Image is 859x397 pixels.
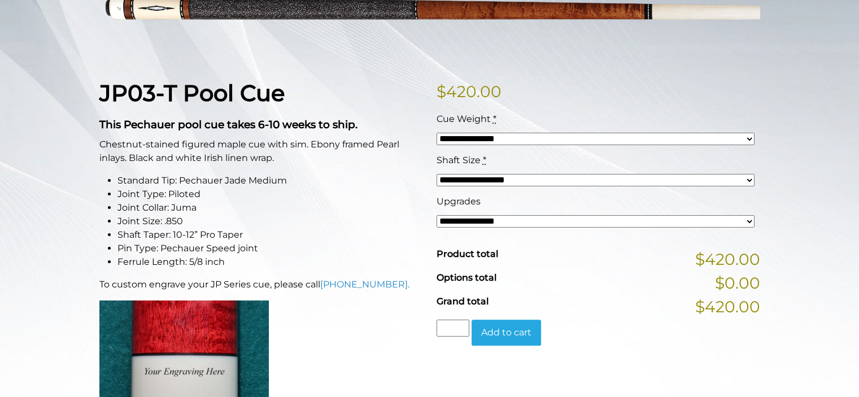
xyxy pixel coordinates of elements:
li: Joint Collar: Juma [117,201,423,215]
li: Joint Size: .850 [117,215,423,228]
input: Product quantity [437,320,469,337]
span: $420.00 [695,247,760,271]
span: $420.00 [695,295,760,319]
span: Cue Weight [437,114,491,124]
span: Product total [437,248,498,259]
p: To custom engrave your JP Series cue, please call [99,278,423,291]
li: Shaft Taper: 10-12” Pro Taper [117,228,423,242]
li: Pin Type: Pechauer Speed joint [117,242,423,255]
span: Options total [437,272,496,283]
p: Chestnut-stained figured maple cue with sim. Ebony framed Pearl inlays. Black and white Irish lin... [99,138,423,165]
a: [PHONE_NUMBER]. [320,279,409,290]
span: $0.00 [715,271,760,295]
li: Standard Tip: Pechauer Jade Medium [117,174,423,187]
button: Add to cart [472,320,541,346]
span: Grand total [437,296,489,307]
span: $ [437,82,446,101]
bdi: 420.00 [437,82,502,101]
abbr: required [493,114,496,124]
strong: JP03-T Pool Cue [99,79,285,107]
li: Joint Type: Piloted [117,187,423,201]
span: Shaft Size [437,155,481,165]
li: Ferrule Length: 5/8 inch [117,255,423,269]
strong: This Pechauer pool cue takes 6-10 weeks to ship. [99,118,357,131]
abbr: required [483,155,486,165]
span: Upgrades [437,196,481,207]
